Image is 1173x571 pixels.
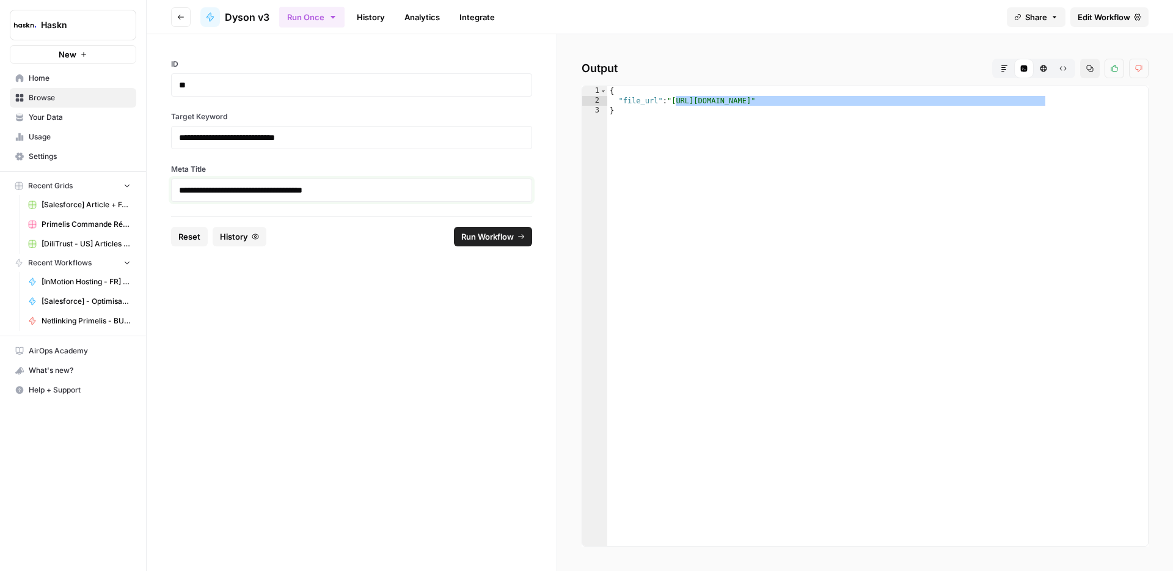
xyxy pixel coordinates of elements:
[1070,7,1149,27] a: Edit Workflow
[10,68,136,88] a: Home
[10,10,136,40] button: Workspace: Haskn
[10,361,136,380] div: What's new?
[29,73,131,84] span: Home
[461,230,514,243] span: Run Workflow
[10,177,136,195] button: Recent Grids
[23,292,136,311] a: [Salesforce] - Optimisation occurences
[279,7,345,28] button: Run Once
[28,257,92,268] span: Recent Workflows
[1078,11,1130,23] span: Edit Workflow
[10,147,136,166] a: Settings
[10,127,136,147] a: Usage
[42,238,131,249] span: [DiliTrust - US] Articles de blog 700-1000 mots Grid
[23,234,136,254] a: [DiliTrust - US] Articles de blog 700-1000 mots Grid
[200,7,269,27] a: Dyson v3
[178,230,200,243] span: Reset
[14,14,36,36] img: Haskn Logo
[225,10,269,24] span: Dyson v3
[28,180,73,191] span: Recent Grids
[42,315,131,326] span: Netlinking Primelis - BU US - [GEOGRAPHIC_DATA]
[171,227,208,246] button: Reset
[1025,11,1047,23] span: Share
[42,296,131,307] span: [Salesforce] - Optimisation occurences
[10,361,136,380] button: What's new?
[397,7,447,27] a: Analytics
[10,380,136,400] button: Help + Support
[29,131,131,142] span: Usage
[42,219,131,230] span: Primelis Commande Rédaction Netlinking (2).csv
[171,164,532,175] label: Meta Title
[1007,7,1065,27] button: Share
[10,254,136,272] button: Recent Workflows
[29,345,131,356] span: AirOps Academy
[454,227,532,246] button: Run Workflow
[59,48,76,61] span: New
[349,7,392,27] a: History
[582,96,607,106] div: 2
[10,108,136,127] a: Your Data
[42,276,131,287] span: [InMotion Hosting - FR] - article de blog 2000 mots
[41,19,115,31] span: Haskn
[23,215,136,234] a: Primelis Commande Rédaction Netlinking (2).csv
[42,199,131,210] span: [Salesforce] Article + FAQ + Posts RS
[23,272,136,292] a: [InMotion Hosting - FR] - article de blog 2000 mots
[10,45,136,64] button: New
[23,311,136,331] a: Netlinking Primelis - BU US - [GEOGRAPHIC_DATA]
[10,341,136,361] a: AirOps Academy
[171,111,532,122] label: Target Keyword
[220,230,248,243] span: History
[29,385,131,396] span: Help + Support
[29,112,131,123] span: Your Data
[582,59,1149,78] h2: Output
[582,106,607,116] div: 3
[29,92,131,103] span: Browse
[582,86,607,96] div: 1
[29,151,131,162] span: Settings
[23,195,136,215] a: [Salesforce] Article + FAQ + Posts RS
[213,227,266,246] button: History
[600,86,607,96] span: Toggle code folding, rows 1 through 3
[10,88,136,108] a: Browse
[452,7,502,27] a: Integrate
[171,59,532,70] label: ID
